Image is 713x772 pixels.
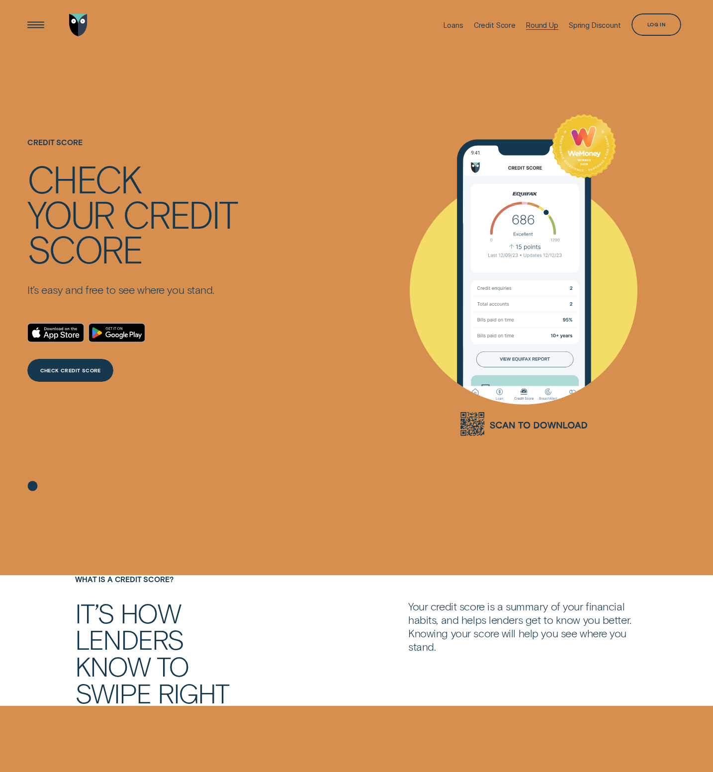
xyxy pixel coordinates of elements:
div: Loans [444,21,463,29]
div: Credit Score [474,21,516,29]
h4: Check your credit score [27,161,237,266]
a: CHECK CREDIT SCORE [27,359,113,381]
p: It’s easy and free to see where you stand. [27,283,237,296]
button: Log in [631,13,682,36]
h2: It’s how lenders know to swipe right [75,600,305,706]
img: Wisr [69,14,88,36]
div: your [27,196,114,231]
div: Round Up [526,21,558,29]
a: Download on the App Store [27,323,84,343]
h1: Credit Score [27,138,237,161]
a: Android App on Google Play [89,323,145,343]
div: Spring Discount [569,21,621,29]
div: score [27,231,142,266]
div: Your credit score is a summary of your financial habits, and helps lenders get to know you better... [404,600,642,654]
button: Open Menu [24,14,47,36]
div: credit [123,196,237,231]
div: Check [27,161,141,196]
h4: What is a Credit Score? [71,575,262,584]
